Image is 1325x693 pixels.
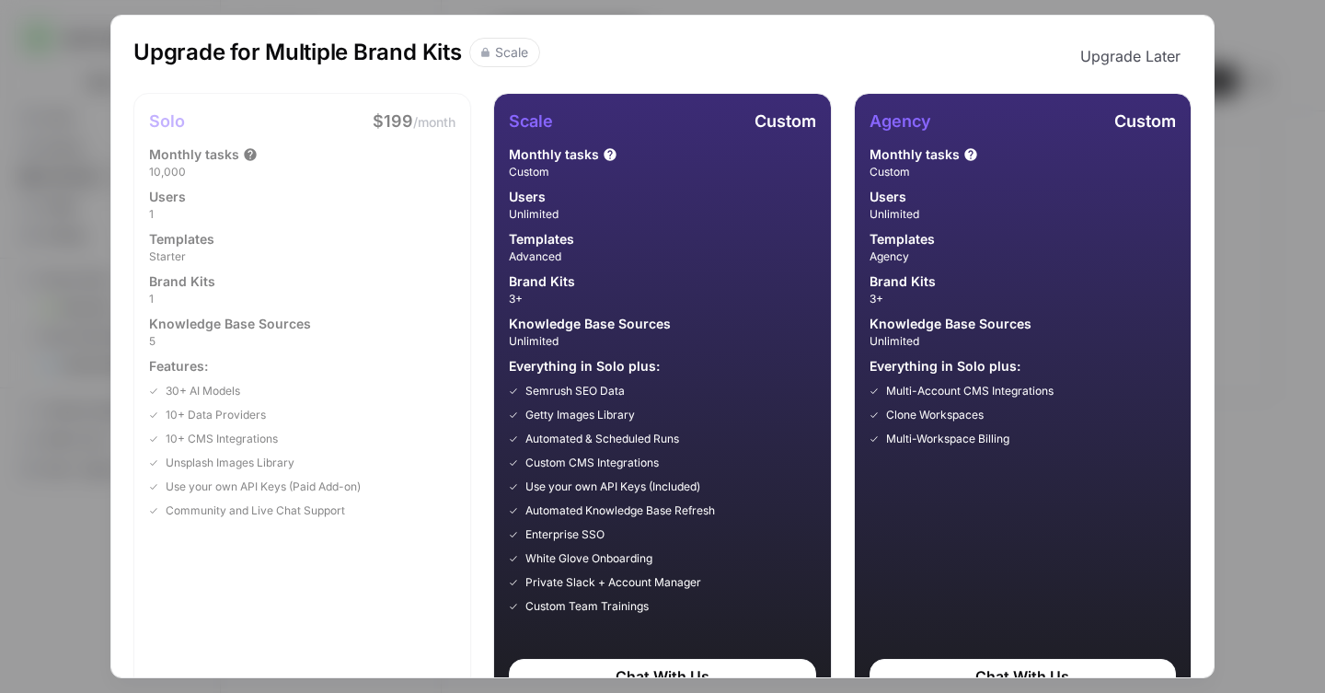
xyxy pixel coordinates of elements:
[509,291,815,307] span: 3+
[870,188,906,206] span: Users
[525,526,605,543] span: Enterprise SSO
[413,114,455,130] span: /month
[133,38,462,75] h1: Upgrade for Multiple Brand Kits
[166,479,361,495] span: Use your own API Keys (Paid Add-on)
[149,145,239,164] span: Monthly tasks
[509,164,815,180] span: Custom
[886,431,1009,447] span: Multi-Workspace Billing
[525,479,700,495] span: Use your own API Keys (Included)
[149,164,455,180] span: 10,000
[886,407,984,423] span: Clone Workspaces
[166,407,266,423] span: 10+ Data Providers
[525,598,649,615] span: Custom Team Trainings
[149,109,185,134] h1: Solo
[870,164,1176,180] span: Custom
[149,333,455,350] span: 5
[149,357,455,375] span: Features:
[870,206,1176,223] span: Unlimited
[509,230,574,248] span: Templates
[509,315,671,333] span: Knowledge Base Sources
[870,145,960,164] span: Monthly tasks
[870,230,935,248] span: Templates
[755,111,816,131] span: Custom
[373,111,413,131] span: $199
[149,206,455,223] span: 1
[166,502,345,519] span: Community and Live Chat Support
[509,206,815,223] span: Unlimited
[870,272,936,291] span: Brand Kits
[509,109,553,134] h1: Scale
[149,248,455,265] span: Starter
[870,333,1176,350] span: Unlimited
[509,188,546,206] span: Users
[886,383,1054,399] span: Multi-Account CMS Integrations
[509,248,815,265] span: Advanced
[509,357,815,375] span: Everything in Solo plus:
[870,109,931,134] h1: Agency
[149,272,215,291] span: Brand Kits
[495,43,528,62] div: Scale
[525,383,625,399] span: Semrush SEO Data
[149,291,455,307] span: 1
[870,248,1176,265] span: Agency
[149,315,311,333] span: Knowledge Base Sources
[525,431,679,447] span: Automated & Scheduled Runs
[525,455,659,471] span: Custom CMS Integrations
[525,574,701,591] span: Private Slack + Account Manager
[166,455,294,471] span: Unsplash Images Library
[525,407,635,423] span: Getty Images Library
[525,550,652,567] span: White Glove Onboarding
[870,315,1031,333] span: Knowledge Base Sources
[870,291,1176,307] span: 3+
[509,272,575,291] span: Brand Kits
[166,431,278,447] span: 10+ CMS Integrations
[166,383,240,399] span: 30+ AI Models
[525,502,715,519] span: Automated Knowledge Base Refresh
[149,188,186,206] span: Users
[870,357,1176,375] span: Everything in Solo plus:
[149,230,214,248] span: Templates
[509,333,815,350] span: Unlimited
[509,145,599,164] span: Monthly tasks
[1114,111,1176,131] span: Custom
[1069,38,1192,75] button: Upgrade Later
